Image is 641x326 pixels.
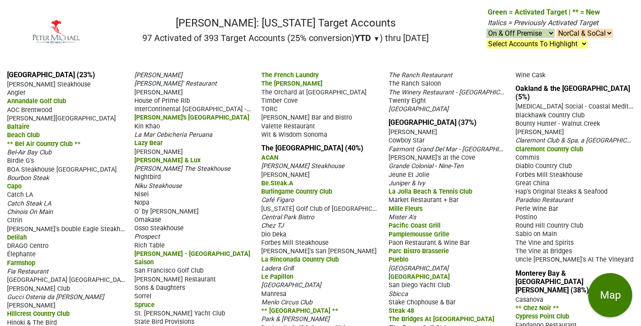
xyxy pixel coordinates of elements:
span: [PERSON_NAME]'s San [PERSON_NAME] [261,247,377,255]
span: Juniper & Ivy [389,180,425,187]
span: [PERSON_NAME]'s at the Cove [389,154,475,161]
span: Dio Deka [261,231,286,238]
span: Steak 48 [389,307,414,315]
span: Claremont Country Club [515,146,583,153]
span: Forbes Mill Steakhouse [261,239,329,247]
span: The Vine at Bridges [515,247,572,255]
span: O' by [PERSON_NAME] [134,208,199,215]
span: [PERSON_NAME] The Steakhouse [134,165,230,172]
a: The [GEOGRAPHIC_DATA] (40%) [261,144,363,152]
span: [PERSON_NAME] [134,71,182,79]
span: Catch Steak LA [7,200,51,207]
span: InterContinental [GEOGRAPHIC_DATA] - [GEOGRAPHIC_DATA] [134,105,308,113]
span: Grande Colonial - Nine-Ten [389,162,463,170]
span: [PERSON_NAME] Club [7,285,70,292]
span: Mille Fleurs [389,205,422,213]
span: Kin Khao [134,123,160,130]
span: The Ranch Saloon [389,80,441,87]
span: La Mar Cebichería Peruana [134,131,212,139]
span: [PERSON_NAME]'s Double Eagle Steakhouse [7,225,134,233]
span: The Winery Restaurant - [GEOGRAPHIC_DATA] [389,88,519,96]
span: Paon Restaurant & Wine Bar [389,239,470,247]
span: Chinois On Main [7,208,53,216]
span: Mister A's [389,214,416,221]
span: The Vine and Spirits [515,239,574,247]
span: Fairmont Grand Del Mar - [GEOGRAPHIC_DATA] [389,145,522,153]
span: [US_STATE] Golf Club of [GEOGRAPHIC_DATA] [261,204,392,213]
span: Sorrel [134,292,152,300]
span: [PERSON_NAME]'s [GEOGRAPHIC_DATA] [134,114,249,121]
span: The Ranch Restaurant [389,71,452,79]
span: The French Laundry [261,71,319,79]
span: Pacific Coast Grill [389,222,441,229]
span: [GEOGRAPHIC_DATA] [389,105,448,113]
span: Hillcrest Country Club [7,310,70,318]
span: Burlingame Country Club [261,188,332,195]
span: Nopa [134,199,149,206]
span: Casanova [515,296,543,304]
span: Chez TJ [261,222,284,229]
span: [PERSON_NAME] - [GEOGRAPHIC_DATA] [134,250,250,258]
span: [GEOGRAPHIC_DATA] [389,265,448,272]
span: [GEOGRAPHIC_DATA] [389,273,450,281]
span: Annandale Golf Club [7,97,66,105]
span: The Orchard at [GEOGRAPHIC_DATA] [261,89,367,96]
span: ▼ [373,35,380,43]
span: [PERSON_NAME] [134,89,183,96]
span: [PERSON_NAME] Restaurant [134,276,216,283]
span: Commis [515,154,539,161]
span: Hap's Original Steaks & Seafood [515,188,608,195]
span: BOA Steakhouse [GEOGRAPHIC_DATA] [7,166,117,173]
span: [PERSON_NAME] [261,171,310,179]
img: Peter Michael [28,17,83,46]
span: [PERSON_NAME] & Lux [134,157,200,164]
span: DRAGO Centro [7,242,48,250]
a: [GEOGRAPHIC_DATA] (23%) [7,71,95,79]
span: The Bridges At [GEOGRAPHIC_DATA] [389,315,494,323]
span: Gucci Osteria da [PERSON_NAME] [7,293,104,301]
span: TORC [261,105,278,113]
span: Baltaire [7,123,30,131]
span: Osso Steakhouse [134,225,184,232]
span: YTD [355,33,371,43]
span: Saison [134,259,154,266]
span: Angler [7,89,26,97]
span: Market Restaurant + Bar [389,196,459,204]
span: Capo [7,183,22,190]
span: [PERSON_NAME] Steakhouse [261,162,345,170]
span: Forbes Mill Steakhouse [515,171,583,179]
span: Sabio on Main [515,230,557,238]
span: Twenty Eight [389,97,426,105]
span: Menlo Circus Club [261,299,312,306]
span: Spruce [134,301,155,309]
span: Prospect [134,233,160,240]
span: [PERSON_NAME] Bar and Bistro [261,114,352,121]
span: Diablo Country Club [515,162,572,170]
span: [PERSON_NAME] [515,128,564,136]
span: Uncle [PERSON_NAME]'s At The Vineyard [515,256,634,263]
span: Parc Bistro Brasserie [389,247,449,255]
span: St. [PERSON_NAME] Yacht Club [134,310,225,317]
span: Citrin [7,217,22,224]
span: [GEOGRAPHIC_DATA] [GEOGRAPHIC_DATA] at [PERSON_NAME][GEOGRAPHIC_DATA] - [GEOGRAPHIC_DATA] [7,275,313,284]
span: The [PERSON_NAME] [261,80,322,87]
span: Le Papillon [261,273,293,281]
span: Jeune Et Jolie [389,171,430,179]
span: [PERSON_NAME] [134,148,183,156]
span: Bourbon Steak [7,174,49,182]
span: Lazy Bear [134,139,163,147]
span: Café Figaro [261,196,294,204]
span: Postino [515,214,537,221]
span: [PERSON_NAME] [389,128,437,136]
a: Monterey Bay & [GEOGRAPHIC_DATA][PERSON_NAME] (38%) [515,269,589,294]
span: Farmshop [7,259,35,267]
span: Stake Chophouse & Bar [389,299,456,306]
span: Beach Club [7,131,40,139]
span: Green = Activated Target | ** = New [488,8,600,16]
span: Timber Cove [261,97,298,105]
span: Cowboy Star [389,137,425,144]
span: Be.Steak.A [261,180,293,187]
span: Manresa [261,290,286,298]
span: Cypress Point Club [515,313,569,320]
span: Great China [515,180,549,187]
